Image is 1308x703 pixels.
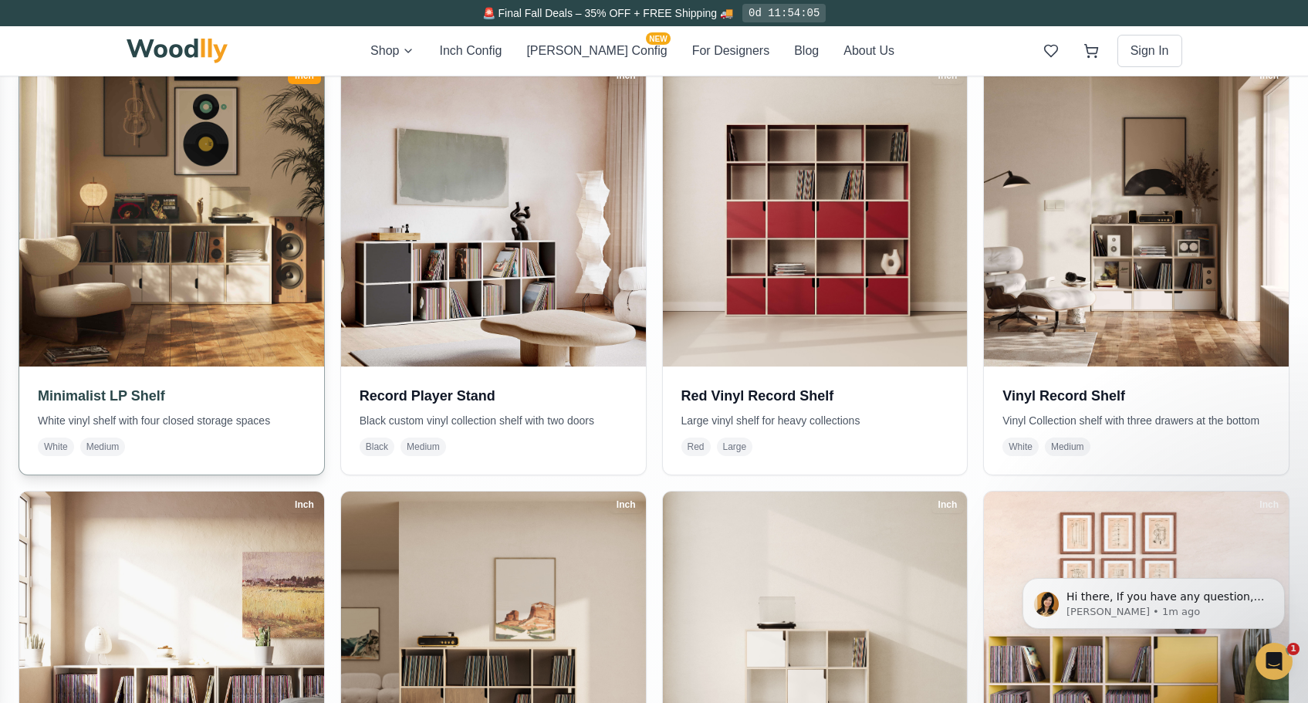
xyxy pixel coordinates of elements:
button: [PERSON_NAME] ConfigNEW [526,42,667,60]
h3: Vinyl Record Shelf [1002,385,1270,407]
span: White [1002,438,1039,456]
span: White [38,438,74,456]
div: Inch [610,496,643,513]
h3: Red Vinyl Record Shelf [681,385,949,407]
h3: Minimalist LP Shelf [38,385,306,407]
div: Inch [288,496,321,513]
p: White vinyl shelf with four closed storage spaces [38,413,306,428]
div: Inch [1252,496,1286,513]
p: Vinyl Collection shelf with three drawers at the bottom [1002,413,1270,428]
button: Sign In [1117,35,1182,67]
div: 0d 11:54:05 [742,4,826,22]
span: 1 [1287,643,1300,655]
img: Red Vinyl Record Shelf [663,63,968,367]
span: Black [360,438,394,456]
button: About Us [843,42,894,60]
button: Shop [370,42,414,60]
h3: Record Player Stand [360,385,627,407]
p: Large vinyl shelf for heavy collections [681,413,949,428]
button: Inch Config [439,42,502,60]
button: For Designers [692,42,769,60]
img: Minimalist LP Shelf [12,55,331,374]
span: Red [681,438,711,456]
iframe: Intercom notifications message [999,546,1308,661]
span: Medium [80,438,126,456]
img: Woodlly [127,39,228,63]
img: Vinyl Record Shelf [984,63,1289,367]
span: Medium [401,438,446,456]
button: Blog [794,42,819,60]
span: Large [717,438,753,456]
span: NEW [646,32,670,45]
img: Record Player Stand [341,63,646,367]
div: Inch [931,496,965,513]
span: Medium [1045,438,1090,456]
iframe: Intercom live chat [1256,643,1293,680]
p: Black custom vinyl collection shelf with two doors [360,413,627,428]
span: 🚨 Final Fall Deals – 35% OFF + FREE Shipping 🚚 [482,7,733,19]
